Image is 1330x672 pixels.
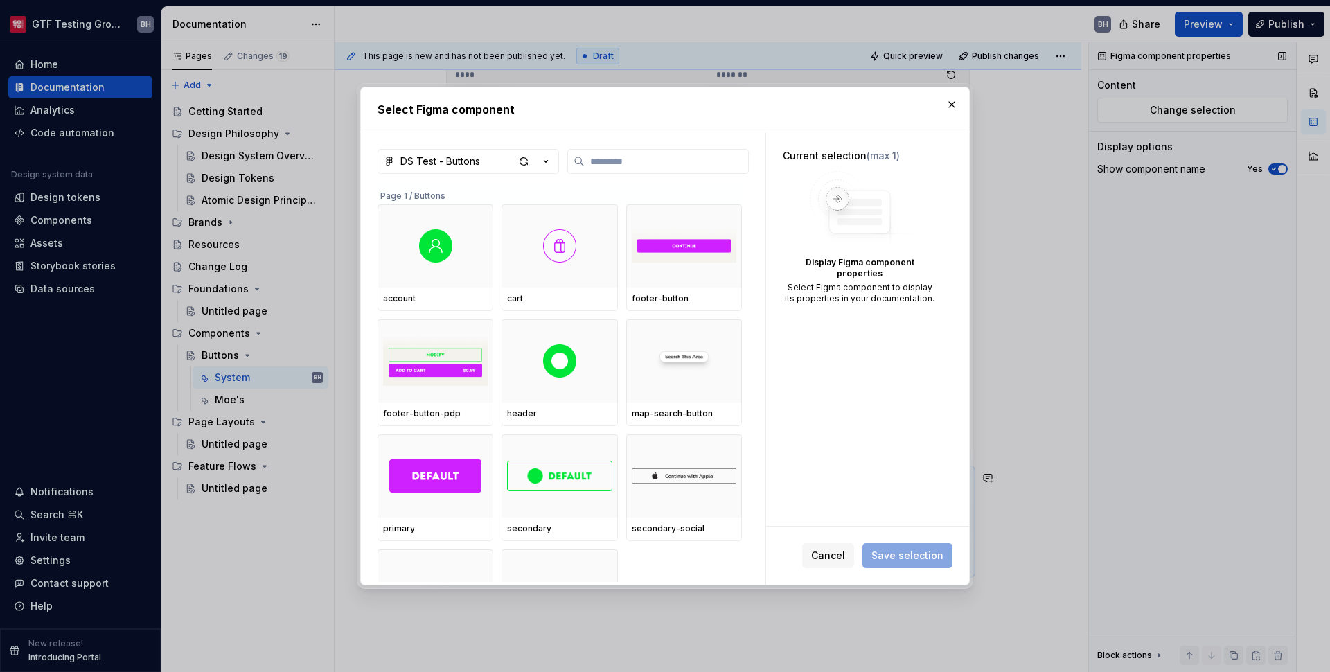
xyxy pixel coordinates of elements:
div: header [507,408,612,419]
div: primary [383,523,488,534]
div: Current selection [783,149,937,163]
h2: Select Figma component [378,101,952,118]
div: Page 1 / Buttons [378,182,742,204]
div: account [383,293,488,304]
div: cart [507,293,612,304]
div: secondary-social [632,523,736,534]
div: footer-button-pdp [383,408,488,419]
div: secondary [507,523,612,534]
div: map-search-button [632,408,736,419]
div: Select Figma component to display its properties in your documentation. [783,282,937,304]
button: DS Test - Buttons [378,149,559,174]
div: DS Test - Buttons [400,154,480,168]
div: footer-button [632,293,736,304]
span: (max 1) [867,150,900,161]
button: Cancel [802,543,854,568]
div: Display Figma component properties [783,257,937,279]
span: Cancel [811,549,845,563]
